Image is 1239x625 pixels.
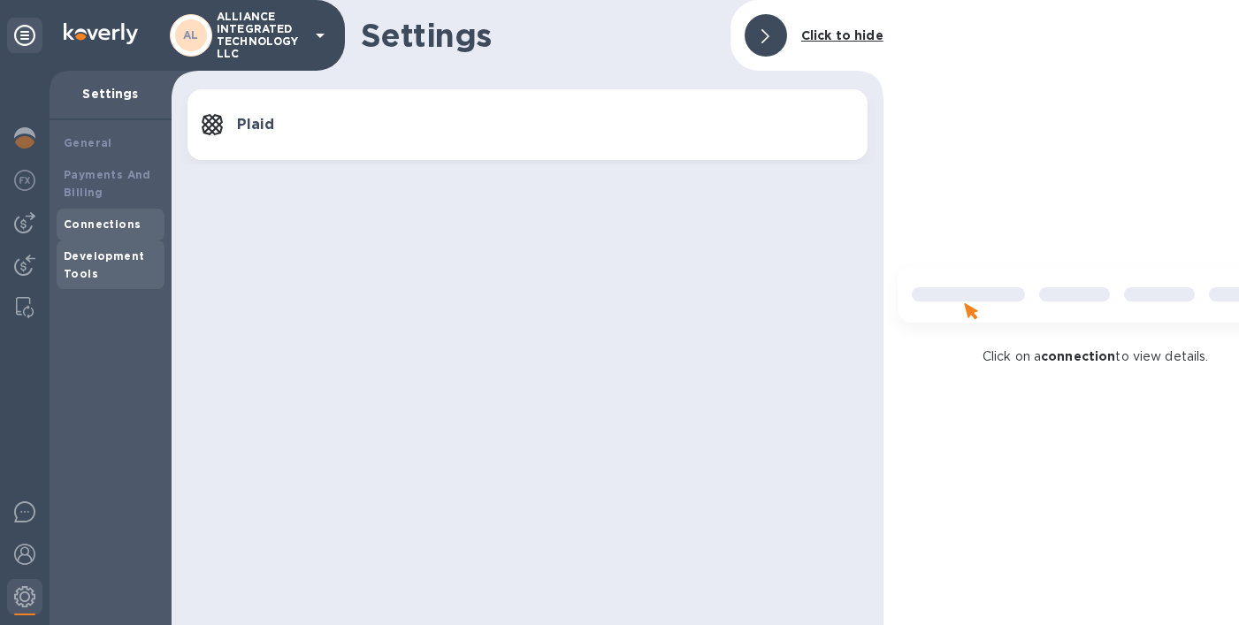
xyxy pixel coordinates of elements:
[237,117,853,133] h3: Plaid
[1041,349,1115,363] b: connection
[7,18,42,53] div: Unpin categories
[14,170,35,191] img: Foreign exchange
[64,136,112,149] b: General
[983,347,1209,366] p: Click on a to view details.
[361,17,716,54] h1: Settings
[64,168,151,199] b: Payments And Billing
[64,85,157,103] p: Settings
[64,23,138,44] img: Logo
[64,249,144,280] b: Development Tools
[217,11,305,60] p: ALLIANCE INTEGRATED TECHNOLOGY LLC
[183,28,199,42] b: AL
[187,89,868,160] button: Plaid
[64,217,141,231] b: Connections
[801,28,883,42] b: Click to hide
